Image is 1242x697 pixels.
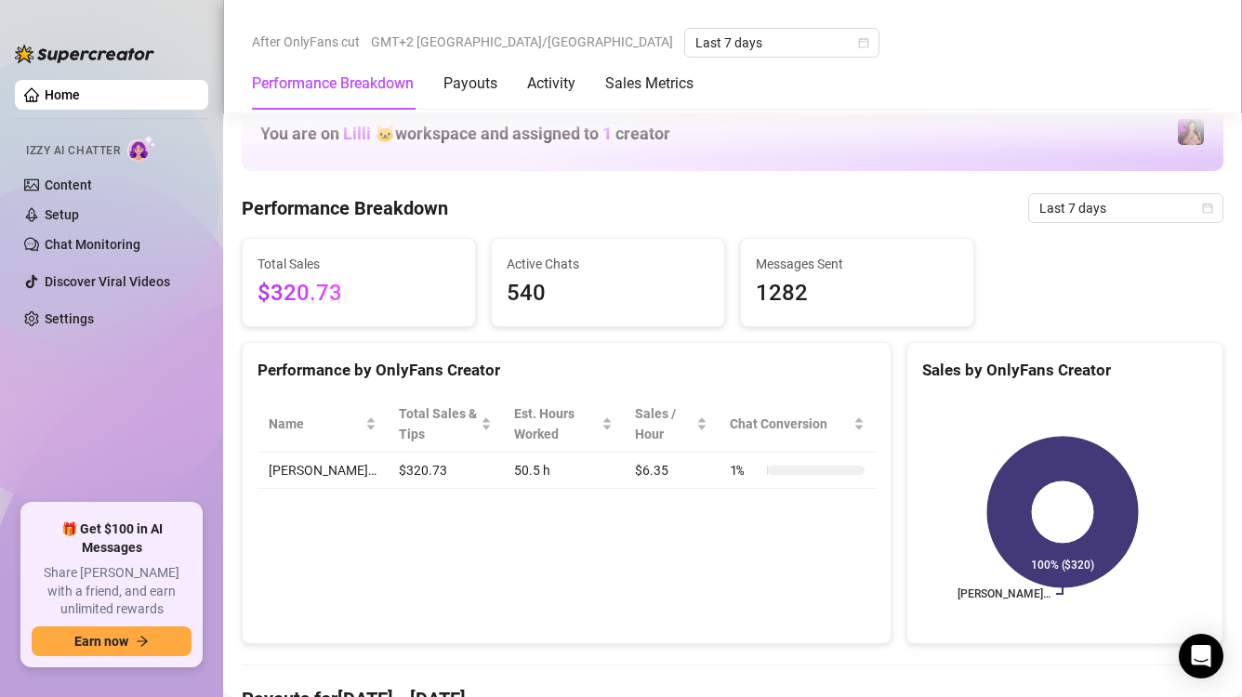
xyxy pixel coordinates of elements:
a: Chat Monitoring [45,237,140,252]
span: Active Chats [507,254,709,274]
img: AI Chatter [127,135,156,162]
span: Name [269,414,362,434]
span: 1 % [730,460,760,480]
span: calendar [1202,203,1213,214]
span: Total Sales & Tips [399,403,477,444]
td: $6.35 [624,453,719,489]
span: GMT+2 [GEOGRAPHIC_DATA]/[GEOGRAPHIC_DATA] [371,28,673,56]
span: 540 [507,276,709,311]
a: Settings [45,311,94,326]
img: allison [1178,119,1204,145]
span: Total Sales [258,254,460,274]
span: Izzy AI Chatter [26,142,120,160]
span: Earn now [74,634,128,649]
text: [PERSON_NAME]… [958,587,1050,600]
span: Share [PERSON_NAME] with a friend, and earn unlimited rewards [32,564,192,619]
span: After OnlyFans cut [252,28,360,56]
span: 1282 [756,276,958,311]
a: Home [45,87,80,102]
td: 50.5 h [503,453,624,489]
span: Sales / Hour [635,403,693,444]
td: $320.73 [388,453,503,489]
button: Earn nowarrow-right [32,626,192,656]
div: Open Intercom Messenger [1179,634,1223,678]
div: Payouts [443,72,497,95]
th: Chat Conversion [719,396,876,453]
span: $320.73 [258,276,460,311]
td: [PERSON_NAME]… [258,453,388,489]
div: Est. Hours Worked [514,403,598,444]
span: Last 7 days [1039,194,1212,222]
img: logo-BBDzfeDw.svg [15,45,154,63]
a: Setup [45,207,79,222]
span: Messages Sent [756,254,958,274]
a: Discover Viral Videos [45,274,170,289]
th: Name [258,396,388,453]
th: Total Sales & Tips [388,396,503,453]
a: Content [45,178,92,192]
span: 🎁 Get $100 in AI Messages [32,520,192,557]
th: Sales / Hour [624,396,719,453]
div: Sales Metrics [605,72,694,95]
div: Performance Breakdown [252,72,414,95]
span: arrow-right [136,635,149,648]
span: Last 7 days [695,29,868,57]
div: Activity [527,72,575,95]
span: Lilli 🐱 [343,124,395,143]
h4: Performance Breakdown [242,195,448,221]
span: calendar [858,37,869,48]
span: Chat Conversion [730,414,850,434]
span: 1 [602,124,612,143]
div: Performance by OnlyFans Creator [258,358,876,383]
h1: You are on workspace and assigned to creator [260,124,670,144]
div: Sales by OnlyFans Creator [922,358,1208,383]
